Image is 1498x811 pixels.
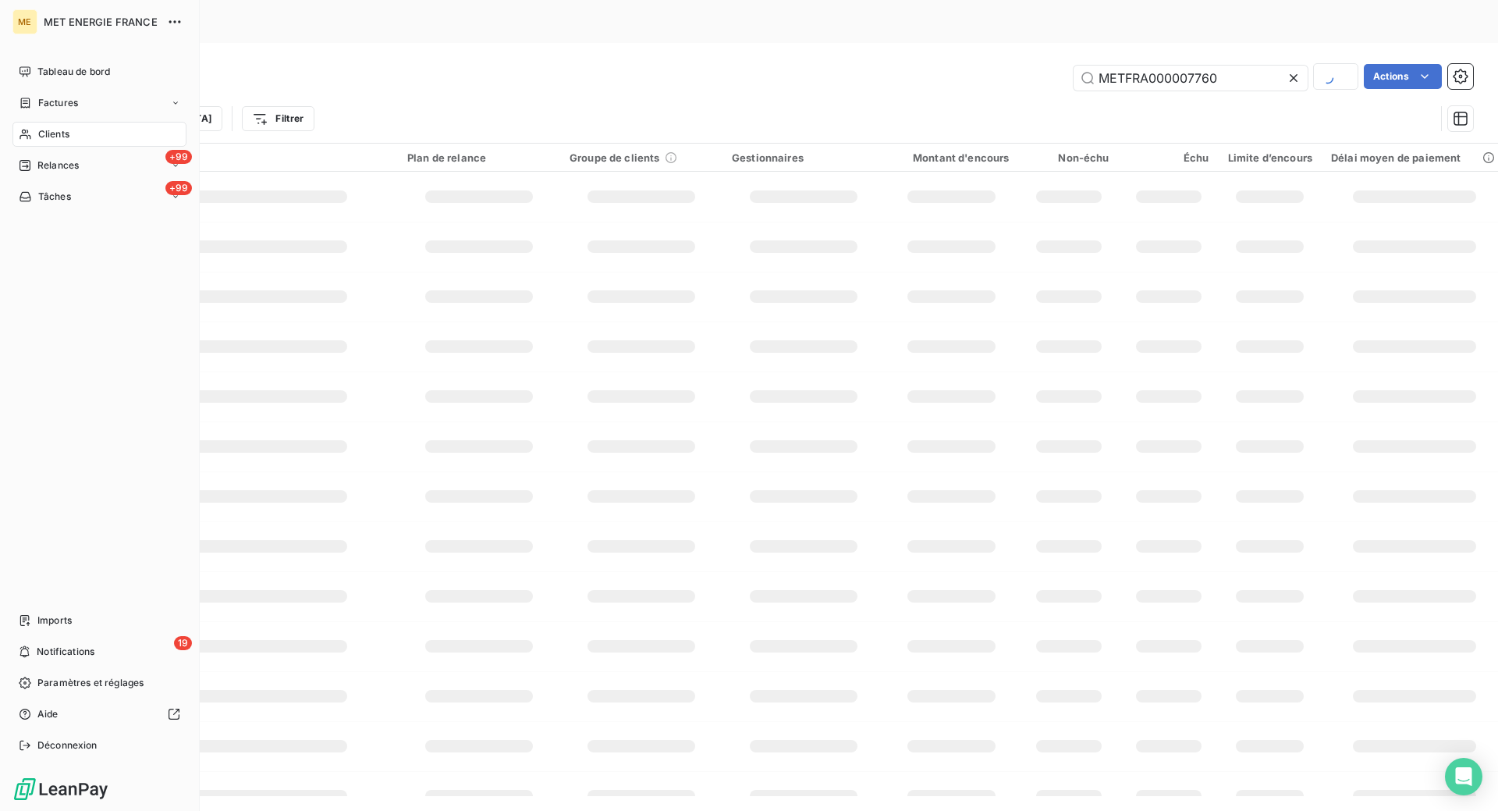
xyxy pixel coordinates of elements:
a: Aide [12,702,186,727]
div: Non-échu [1028,151,1109,164]
div: Limite d’encours [1228,151,1312,164]
span: Aide [37,707,59,721]
span: Groupe de clients [570,151,660,164]
button: Filtrer [242,106,314,131]
span: Notifications [37,645,94,659]
div: Plan de relance [407,151,551,164]
div: Open Intercom Messenger [1445,758,1482,795]
span: +99 [165,150,192,164]
div: Échu [1128,151,1209,164]
span: Imports [37,614,72,628]
div: Délai moyen de paiement [1331,151,1498,164]
img: Logo LeanPay [12,777,109,802]
span: Déconnexion [37,738,98,752]
span: Clients [38,127,69,141]
span: Tableau de bord [37,65,110,79]
input: Rechercher [1074,66,1308,91]
span: Tâches [38,190,71,204]
span: Paramètres et réglages [37,676,144,690]
div: Montant d'encours [894,151,1010,164]
span: Relances [37,158,79,173]
span: 19 [174,636,192,650]
button: Actions [1364,64,1442,89]
div: Gestionnaires [732,151,875,164]
span: +99 [165,181,192,195]
span: Factures [38,96,78,110]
